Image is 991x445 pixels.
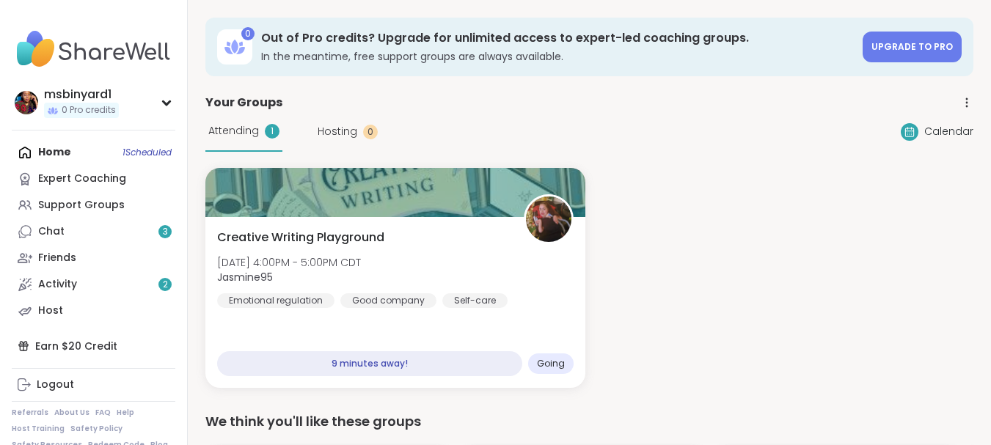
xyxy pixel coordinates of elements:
span: 2 [163,279,168,291]
a: Upgrade to Pro [863,32,962,62]
div: Chat [38,224,65,239]
span: Creative Writing Playground [217,229,384,246]
span: Attending [208,123,259,139]
span: 3 [163,226,168,238]
a: FAQ [95,408,111,418]
div: Earn $20 Credit [12,333,175,359]
div: 9 minutes away! [217,351,522,376]
img: Jasmine95 [526,196,571,242]
div: Friends [38,251,76,265]
a: Chat3 [12,218,175,245]
div: Host [38,304,63,318]
a: Logout [12,372,175,398]
a: Help [117,408,134,418]
h3: In the meantime, free support groups are always available. [261,49,854,64]
a: Referrals [12,408,48,418]
a: About Us [54,408,89,418]
img: msbinyard1 [15,91,38,114]
div: Support Groups [38,198,125,213]
span: Upgrade to Pro [871,40,953,53]
a: Host Training [12,424,65,434]
div: We think you'll like these groups [205,411,973,432]
span: Calendar [924,124,973,139]
span: 0 Pro credits [62,104,116,117]
div: Activity [38,277,77,292]
div: Emotional regulation [217,293,334,308]
span: Your Groups [205,94,282,111]
div: Self-care [442,293,508,308]
h3: Out of Pro credits? Upgrade for unlimited access to expert-led coaching groups. [261,30,854,46]
div: msbinyard1 [44,87,119,103]
a: Activity2 [12,271,175,298]
img: ShareWell Nav Logo [12,23,175,75]
a: Friends [12,245,175,271]
a: Safety Policy [70,424,122,434]
div: 1 [265,124,279,139]
b: Jasmine95 [217,270,273,284]
a: Host [12,298,175,324]
div: 0 [363,125,378,139]
a: Expert Coaching [12,166,175,192]
span: Hosting [318,124,357,139]
div: Logout [37,378,74,392]
div: Expert Coaching [38,172,126,186]
span: [DATE] 4:00PM - 5:00PM CDT [217,255,361,270]
a: Support Groups [12,192,175,218]
div: Good company [340,293,436,308]
span: Going [537,358,565,369]
div: 0 [241,27,255,40]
